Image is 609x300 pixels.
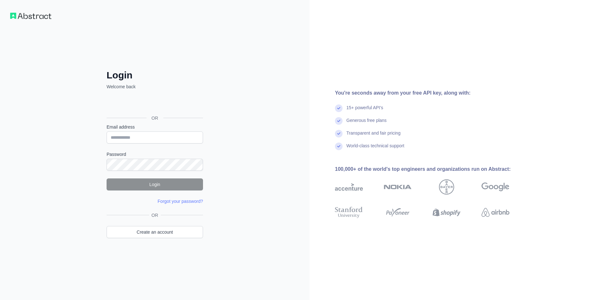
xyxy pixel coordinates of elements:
[158,199,203,204] a: Forgot your password?
[346,104,383,117] div: 15+ powerful API's
[335,89,530,97] div: You're seconds away from your free API key, along with:
[107,83,203,90] p: Welcome back
[335,179,363,195] img: accenture
[481,205,509,219] img: airbnb
[103,97,205,111] iframe: Google ile Oturum Açma Düğmesi
[10,13,51,19] img: Workflow
[384,205,412,219] img: payoneer
[107,70,203,81] h2: Login
[346,143,404,155] div: World-class technical support
[481,179,509,195] img: google
[107,226,203,238] a: Create an account
[346,130,401,143] div: Transparent and fair pricing
[384,179,412,195] img: nokia
[147,115,163,121] span: OR
[335,165,530,173] div: 100,000+ of the world's top engineers and organizations run on Abstract:
[335,130,343,137] img: check mark
[149,212,161,218] span: OR
[346,117,387,130] div: Generous free plans
[335,104,343,112] img: check mark
[107,178,203,190] button: Login
[335,117,343,125] img: check mark
[439,179,454,195] img: bayer
[107,151,203,157] label: Password
[107,124,203,130] label: Email address
[433,205,461,219] img: shopify
[335,143,343,150] img: check mark
[335,205,363,219] img: stanford university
